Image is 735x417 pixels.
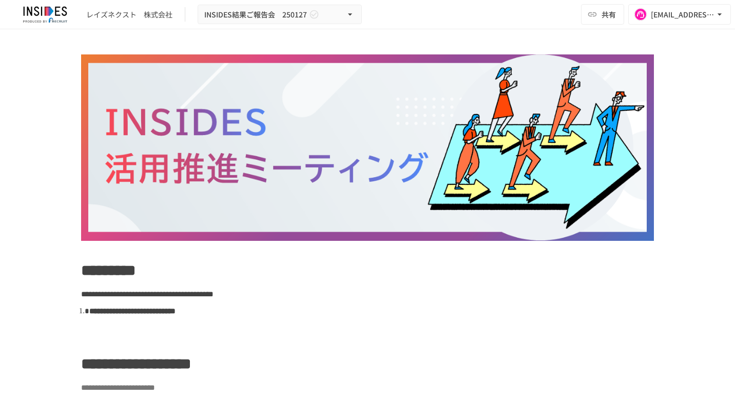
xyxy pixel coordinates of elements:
img: JmGSPSkPjKwBq77AtHmwC7bJguQHJlCRQfAXtnx4WuV [12,6,78,23]
span: 共有 [602,9,616,20]
div: [EMAIL_ADDRESS][DOMAIN_NAME] [651,8,714,21]
button: [EMAIL_ADDRESS][DOMAIN_NAME] [628,4,731,25]
div: レイズネクスト 株式会社 [86,9,172,20]
span: INSIDES結果ご報告会 250127 [204,8,307,21]
img: gRC6TOiF9WxeWeNd1coiqPCNnF8Zvl21JJl46SzCEC5 [81,54,654,241]
button: 共有 [581,4,624,25]
button: INSIDES結果ご報告会 250127 [198,5,362,25]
